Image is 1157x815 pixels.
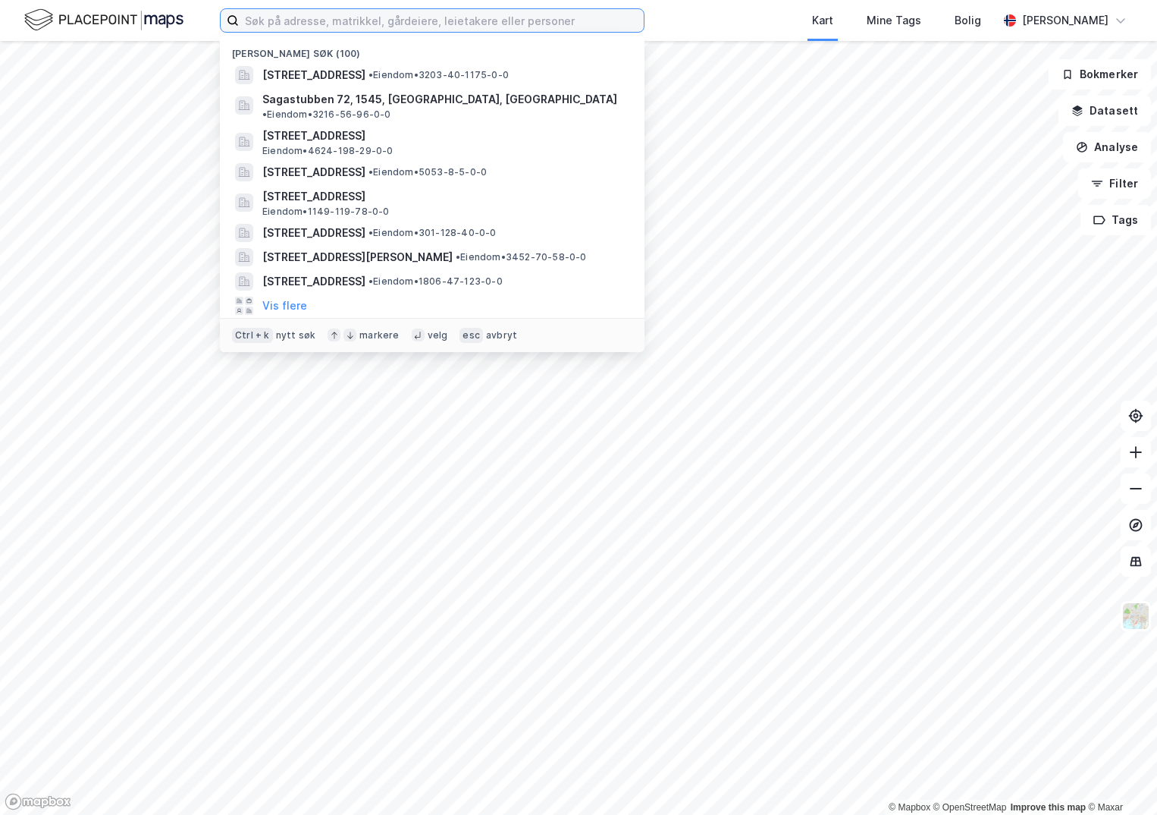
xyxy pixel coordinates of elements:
div: Bolig [955,11,981,30]
span: Eiendom • 1806-47-123-0-0 [368,275,503,288]
button: Analyse [1063,132,1151,162]
span: Eiendom • 301-128-40-0-0 [368,227,497,239]
div: [PERSON_NAME] søk (100) [220,36,644,63]
button: Tags [1080,205,1151,235]
a: Mapbox [889,802,930,813]
span: Eiendom • 3216-56-96-0-0 [262,109,391,121]
span: [STREET_ADDRESS] [262,187,626,206]
button: Datasett [1058,96,1151,126]
span: • [368,275,373,287]
span: Eiendom • 4624-198-29-0-0 [262,145,394,157]
a: OpenStreetMap [933,802,1007,813]
span: Eiendom • 1149-119-78-0-0 [262,206,390,218]
div: velg [428,329,448,341]
span: Eiendom • 5053-8-5-0-0 [368,166,487,178]
button: Vis flere [262,297,307,315]
div: Mine Tags [867,11,921,30]
a: Mapbox homepage [5,793,71,810]
span: [STREET_ADDRESS] [262,163,365,181]
a: Improve this map [1011,802,1086,813]
button: Bokmerker [1049,59,1151,90]
span: Eiendom • 3203-40-1175-0-0 [368,69,509,81]
input: Søk på adresse, matrikkel, gårdeiere, leietakere eller personer [239,9,644,32]
span: [STREET_ADDRESS] [262,272,365,291]
img: Z [1121,602,1150,631]
span: • [368,227,373,238]
span: • [456,251,460,263]
div: Ctrl + k [232,328,273,343]
span: • [262,109,267,120]
img: logo.f888ab2527a4732fd821a326f86c7f29.svg [24,7,183,33]
span: • [368,166,373,178]
div: markere [359,329,399,341]
span: [STREET_ADDRESS] [262,66,365,84]
span: [STREET_ADDRESS] [262,224,365,242]
span: • [368,69,373,80]
button: Filter [1078,168,1151,199]
div: [PERSON_NAME] [1022,11,1108,30]
iframe: Chat Widget [1081,742,1157,815]
div: esc [459,328,483,343]
span: Eiendom • 3452-70-58-0-0 [456,251,587,263]
span: [STREET_ADDRESS][PERSON_NAME] [262,248,453,266]
span: [STREET_ADDRESS] [262,127,626,145]
div: nytt søk [276,329,316,341]
div: Kart [812,11,833,30]
div: avbryt [486,329,517,341]
span: Sagastubben 72, 1545, [GEOGRAPHIC_DATA], [GEOGRAPHIC_DATA] [262,90,617,109]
